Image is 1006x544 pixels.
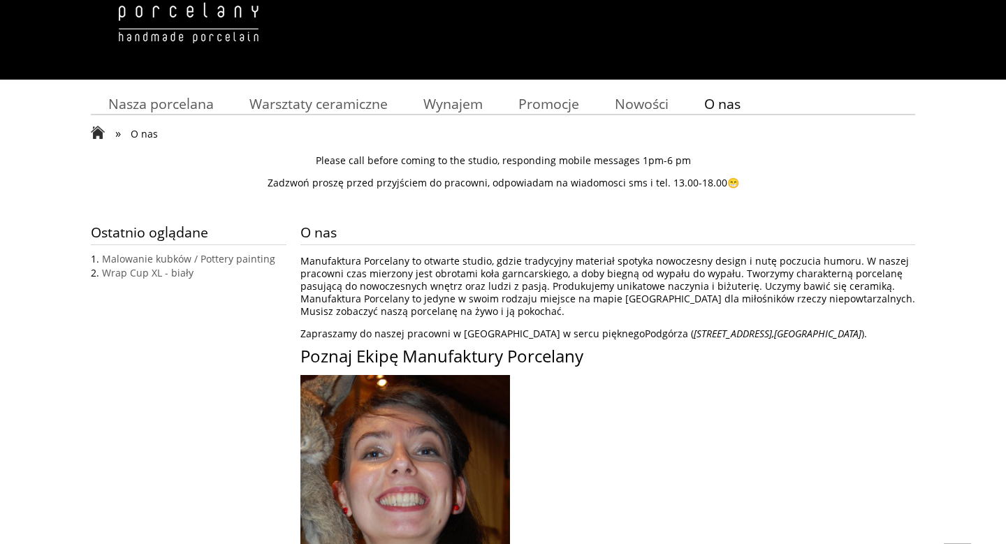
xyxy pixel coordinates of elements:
span: O nas [131,127,158,140]
p: Zadzwoń proszę przed przyjściem do pracowni, odpowiadam na wiadomosci sms i tel. 13.00-18.00😁 [91,177,915,189]
p: Manufaktura Porcelany to otwarte studio, gdzie tradycyjny materiał spotyka nowoczesny design i nu... [300,255,915,318]
span: Warsztaty ceramiczne [249,94,388,113]
a: Nasza porcelana [91,90,232,117]
span: Wynajem [423,94,483,113]
p: Please call before coming to the studio, responding mobile messages 1pm-6 pm [91,154,915,167]
a: Podgórza ([STREET_ADDRESS],[GEOGRAPHIC_DATA]). [645,327,867,340]
span: Ostatnio oglądane [91,220,286,244]
span: O nas [300,220,915,244]
span: » [115,125,121,141]
a: Wrap Cup XL - biały [102,266,194,279]
a: Warsztaty ceramiczne [232,90,406,117]
a: Nowości [597,90,687,117]
span: Nowości [615,94,669,113]
a: Wynajem [406,90,501,117]
span: O nas [704,94,741,113]
em: [GEOGRAPHIC_DATA] [774,327,861,340]
a: O nas [687,90,759,117]
a: Malowanie kubków / Pottery painting [102,252,275,265]
p: Zapraszamy do naszej pracowni w [GEOGRAPHIC_DATA] w sercu pięknego [300,328,915,340]
span: Promocje [518,94,579,113]
span: Poznaj Ekipę Manufaktury Porcelany [300,344,583,367]
em: [STREET_ADDRESS], [694,327,774,340]
span: Nasza porcelana [108,94,214,113]
a: Promocje [501,90,597,117]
